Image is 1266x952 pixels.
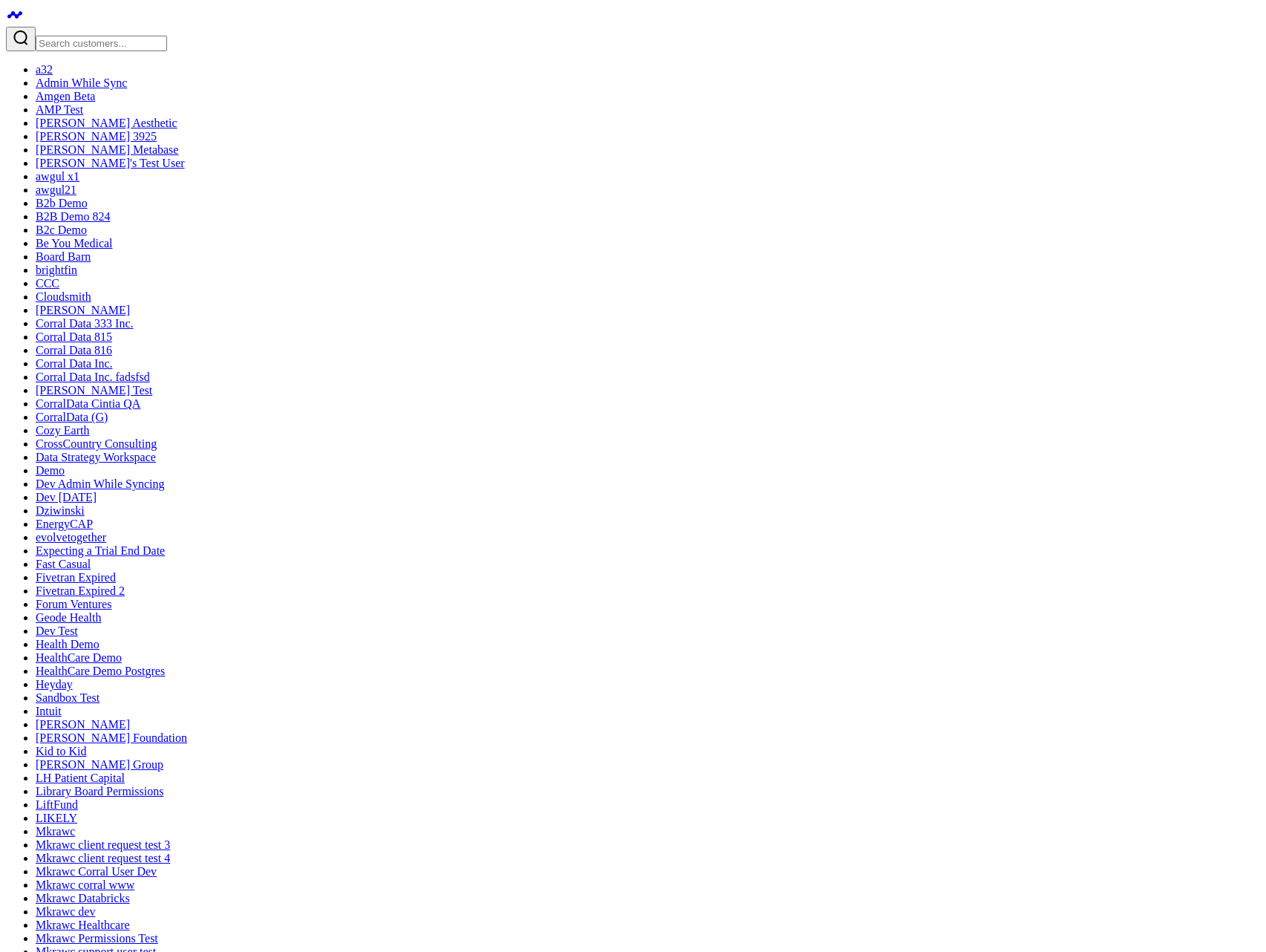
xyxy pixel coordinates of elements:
a: LH Patient Capital [36,772,125,784]
a: Expecting a Trial End Date [36,544,165,557]
a: [PERSON_NAME] [36,304,130,316]
a: Demo [36,464,65,477]
a: Corral Data Inc. [36,357,113,370]
a: HealthCare Demo Postgres [36,665,165,677]
a: Heyday [36,678,73,691]
a: AMP Test [36,103,83,116]
input: Search customers input [36,36,167,51]
a: [PERSON_NAME] 3925 [36,130,157,143]
a: Kid to Kid [36,745,86,757]
a: a32 [36,63,53,76]
a: [PERSON_NAME] [36,718,130,731]
a: evolvetogether [36,531,106,544]
a: Corral Data 333 Inc. [36,317,134,330]
a: EnergyCAP [36,518,93,530]
a: Dev [DATE] [36,491,97,503]
a: Amgen Beta [36,90,95,102]
a: [PERSON_NAME] Aesthetic [36,117,177,129]
a: Corral Data 815 [36,330,112,343]
a: Intuit [36,705,62,717]
a: [PERSON_NAME]'s Test User [36,157,185,169]
a: HealthCare Demo [36,651,122,664]
a: Cloudsmith [36,290,91,303]
a: Mkrawc Databricks [36,892,130,904]
a: Geode Health [36,611,101,624]
a: LiftFund [36,798,78,811]
a: Fast Casual [36,558,91,570]
a: Corral Data 816 [36,344,112,356]
a: [PERSON_NAME] Metabase [36,143,178,156]
a: Mkrawc [36,825,75,838]
a: CrossCountry Consulting [36,437,157,450]
a: [PERSON_NAME] Test [36,384,152,397]
a: Admin While Sync [36,76,127,89]
a: Library Board Permissions [36,785,163,798]
a: Dev Test [36,625,78,637]
a: Board Barn [36,250,91,263]
a: awgul x1 [36,170,79,183]
a: [PERSON_NAME] Foundation [36,731,187,744]
a: B2c Demo [36,224,87,236]
a: Mkrawc client request test 3 [36,838,170,851]
a: brightfin [36,264,77,276]
a: CCC [36,277,59,290]
a: Health Demo [36,638,99,651]
a: awgul21 [36,183,76,196]
a: Sandbox Test [36,691,99,704]
a: Be You Medical [36,237,113,250]
a: Dziwinski [36,504,85,517]
a: Mkrawc corral www [36,878,134,891]
a: Cozy Earth [36,424,89,437]
a: [PERSON_NAME] Group [36,758,163,771]
a: Mkrawc Healthcare [36,919,130,931]
a: Mkrawc client request test 4 [36,852,170,864]
button: Search customers button [6,27,36,51]
a: Fivetran Expired [36,571,116,584]
a: Fivetran Expired 2 [36,584,125,597]
a: CorralData Cintia QA [36,397,140,410]
a: Corral Data Inc. fadsfsd [36,371,150,383]
a: Dev Admin While Syncing [36,477,164,490]
a: B2b Demo [36,197,88,209]
a: LIKELY [36,812,77,824]
a: CorralData (G) [36,411,108,423]
a: Mkrawc Permissions Test [36,932,158,945]
a: Mkrawc dev [36,905,95,918]
a: Data Strategy Workspace [36,451,156,463]
a: B2B Demo 824 [36,210,110,223]
a: Mkrawc Corral User Dev [36,865,157,878]
a: Forum Ventures [36,598,111,610]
